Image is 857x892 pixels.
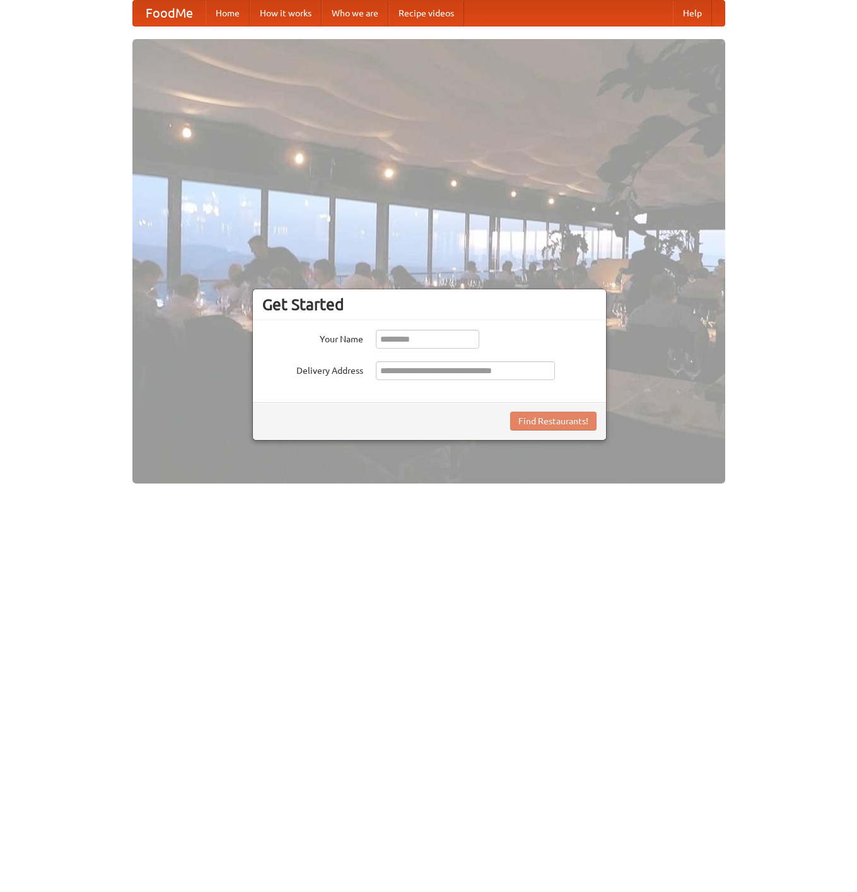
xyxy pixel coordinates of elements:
[250,1,322,26] a: How it works
[388,1,464,26] a: Recipe videos
[262,295,597,314] h3: Get Started
[510,412,597,431] button: Find Restaurants!
[262,330,363,345] label: Your Name
[262,361,363,377] label: Delivery Address
[322,1,388,26] a: Who we are
[673,1,712,26] a: Help
[133,1,206,26] a: FoodMe
[206,1,250,26] a: Home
